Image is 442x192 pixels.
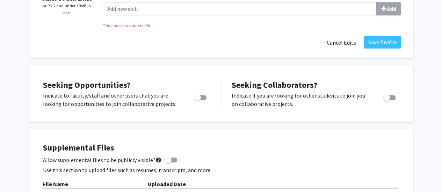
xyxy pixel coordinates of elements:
p: Indicate if you are looking for other students to join you on collaborative projects. [232,91,370,108]
mat-icon: help [155,156,162,164]
div: Toggle [380,91,399,102]
span: Seeking Collaborators? [232,79,317,90]
h4: Supplemental Files [43,143,399,153]
b: Uploaded Date [148,181,186,187]
input: SkillsAdd [103,2,376,15]
span: Seeking Opportunities? [43,79,131,90]
p: Use this section to upload files such as resumes, transcripts, and more. [43,166,399,174]
span: Allow supplemental files to be publicly visible? [43,156,162,164]
button: Save Profile [364,36,401,48]
iframe: Chat [5,161,30,187]
i: Indicates a required field [103,22,401,29]
b: Add [386,5,396,12]
b: File Name [43,181,68,187]
p: Indicate to faculty/staff and other users that you are looking for opportunities to join collabor... [43,91,181,108]
button: Skills [376,2,401,15]
button: Cancel Edits [322,36,360,49]
div: Toggle [191,91,210,102]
